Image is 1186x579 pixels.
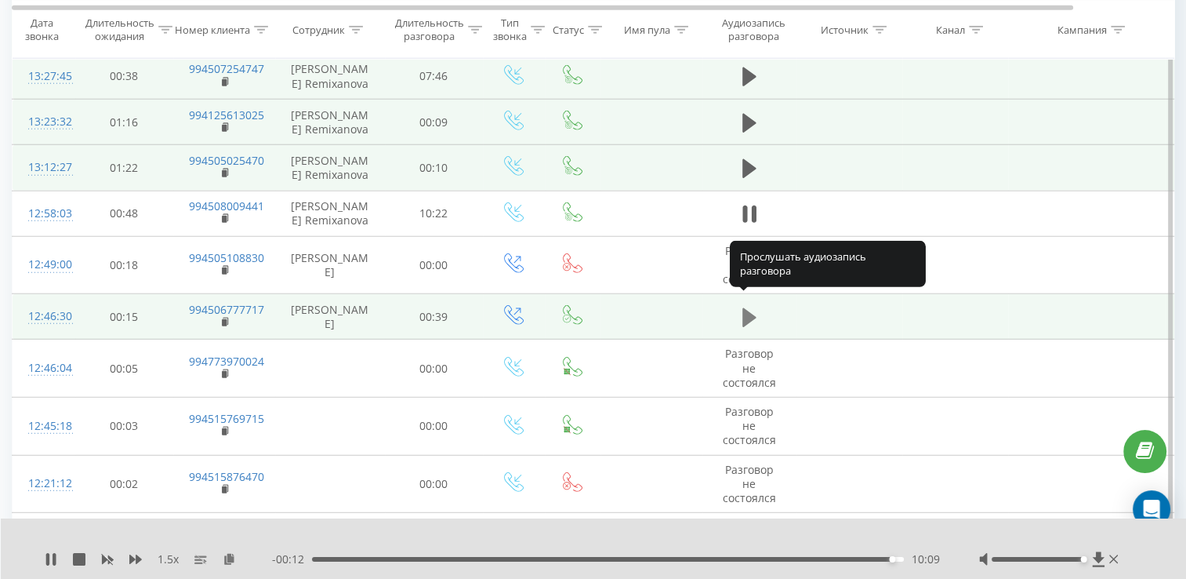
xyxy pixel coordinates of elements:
div: Канал [936,23,965,36]
div: 13:23:32 [28,107,60,137]
div: 13:12:27 [28,152,60,183]
a: 994506777717 [189,302,264,317]
td: 00:48 [75,191,173,236]
td: 00:10 [385,145,483,191]
a: 994515876470 [189,469,264,484]
td: 01:24 [75,513,173,559]
td: [PERSON_NAME] Remixanova [275,191,385,236]
a: 994125613025 [189,107,264,122]
td: 00:05 [75,340,173,398]
td: 00:39 [385,294,483,340]
td: 00:09 [385,100,483,145]
a: 994505108830 [189,250,264,265]
td: 00:05 [385,513,483,559]
div: Длительность ожидания [85,16,154,43]
a: 994515769715 [189,411,264,426]
td: [PERSON_NAME] Remixanova [275,145,385,191]
div: Сотрудник [292,23,345,36]
div: 12:45:18 [28,411,60,442]
td: [PERSON_NAME] Remixanova [275,53,385,99]
td: 00:15 [75,294,173,340]
span: Разговор не состоялся [723,462,776,505]
a: 994507254747 [189,61,264,76]
div: Аудиозапись разговора [716,16,792,43]
div: 13:27:45 [28,61,60,92]
a: 994505025470 [189,153,264,168]
td: 01:22 [75,145,173,191]
div: Имя пула [624,23,670,36]
span: Разговор не состоялся [723,404,776,447]
td: 00:38 [75,53,173,99]
td: 00:00 [385,236,483,294]
div: Accessibility label [889,556,895,563]
div: Accessibility label [1081,556,1087,563]
td: [PERSON_NAME] [275,236,385,294]
div: Длительность разговора [395,16,464,43]
div: Тип звонка [493,16,527,43]
span: - 00:12 [272,552,312,567]
td: 01:16 [75,100,173,145]
td: 00:00 [385,398,483,456]
a: 994773970024 [189,354,264,369]
div: Источник [821,23,869,36]
div: 12:46:04 [28,353,60,384]
td: 00:03 [75,398,173,456]
span: Разговор не состоялся [723,346,776,389]
span: 1.5 x [158,552,179,567]
div: Кампания [1057,23,1107,36]
td: 00:18 [75,236,173,294]
div: Статус [553,23,584,36]
td: 00:02 [75,455,173,513]
td: 00:00 [385,455,483,513]
div: 12:46:30 [28,301,60,332]
div: Open Intercom Messenger [1133,490,1170,528]
div: Прослушать аудиозапись разговора [730,241,926,287]
td: [PERSON_NAME] Remixanova [275,100,385,145]
td: 07:46 [385,53,483,99]
div: Дата звонка [13,16,71,43]
div: Номер клиента [175,23,250,36]
div: 12:58:03 [28,198,60,229]
td: [PERSON_NAME] [275,294,385,340]
a: 994508009441 [189,198,264,213]
div: 12:49:00 [28,249,60,280]
td: 10:22 [385,191,483,236]
div: 12:21:12 [28,468,60,499]
span: 10:09 [912,552,940,567]
td: 00:00 [385,340,483,398]
td: [PERSON_NAME] Remixanova [275,513,385,559]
